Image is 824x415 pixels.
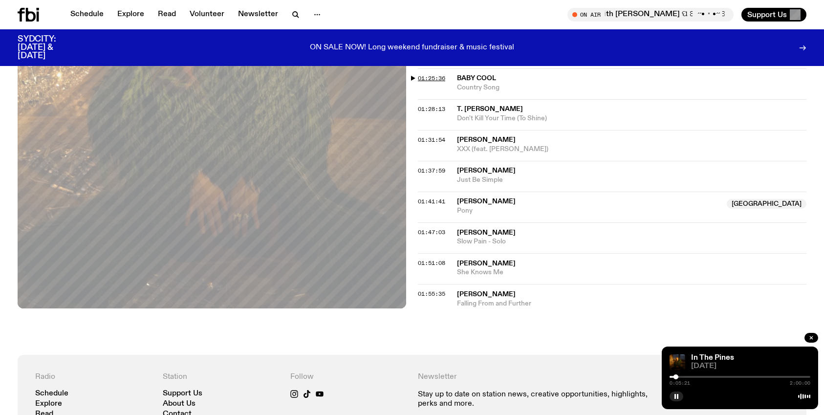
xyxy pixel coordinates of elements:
span: [PERSON_NAME] [457,167,516,174]
span: 01:51:08 [418,259,445,267]
button: 01:31:54 [418,137,445,143]
a: About Us [163,400,195,408]
p: ON SALE NOW! Long weekend fundraiser & music festival [310,44,514,52]
span: [DATE] [691,363,810,370]
a: Read [152,8,182,22]
span: 01:25:36 [418,74,445,82]
h4: Follow [290,372,406,382]
span: XXX (feat. [PERSON_NAME]) [457,145,806,154]
span: 01:41:41 [418,197,445,205]
button: 01:47:03 [418,230,445,235]
h3: SYDCITY: [DATE] & [DATE] [18,35,80,60]
span: [PERSON_NAME] [457,136,516,143]
span: Just Be Simple [457,175,806,185]
span: 2:00:00 [790,381,810,386]
span: [PERSON_NAME] [457,229,516,236]
span: [PERSON_NAME] [457,291,516,298]
h4: Station [163,372,279,382]
span: 01:55:35 [418,290,445,298]
span: [GEOGRAPHIC_DATA] [727,199,806,209]
button: Support Us [741,8,806,22]
a: Explore [111,8,150,22]
button: 01:28:13 [418,107,445,112]
button: 01:51:08 [418,261,445,266]
span: 01:28:13 [418,105,445,113]
button: On AirThe Bridge with [PERSON_NAME] ପ꒰ ˶• ༝ •˶꒱ଓ Interview w/[PERSON_NAME] [567,8,734,22]
a: In The Pines [691,354,734,362]
span: [PERSON_NAME] [457,260,516,267]
button: 01:37:59 [418,168,445,174]
a: Support Us [163,390,202,397]
h4: Newsletter [418,372,661,382]
span: Slow Pain - Solo [457,237,806,246]
span: Pony [457,206,721,216]
span: Don't Kill Your Time (To Shine) [457,114,806,123]
a: Explore [35,400,62,408]
span: 01:31:54 [418,136,445,144]
span: T. [PERSON_NAME] [457,106,523,112]
span: 01:37:59 [418,167,445,175]
a: Newsletter [232,8,284,22]
span: 0:05:21 [670,381,690,386]
span: [PERSON_NAME] [457,198,516,205]
button: 01:41:41 [418,199,445,204]
span: Baby Cool [457,75,496,82]
h4: Radio [35,372,151,382]
span: Support Us [747,10,787,19]
span: Falling From and Further [457,299,806,308]
span: She Knows Me [457,268,806,277]
a: Volunteer [184,8,230,22]
p: Stay up to date on station news, creative opportunities, highlights, perks and more. [418,390,661,409]
button: 01:25:36 [418,76,445,81]
span: Country Song [457,83,806,92]
a: Schedule [65,8,109,22]
a: Schedule [35,390,68,397]
button: 01:55:35 [418,291,445,297]
span: 01:47:03 [418,228,445,236]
